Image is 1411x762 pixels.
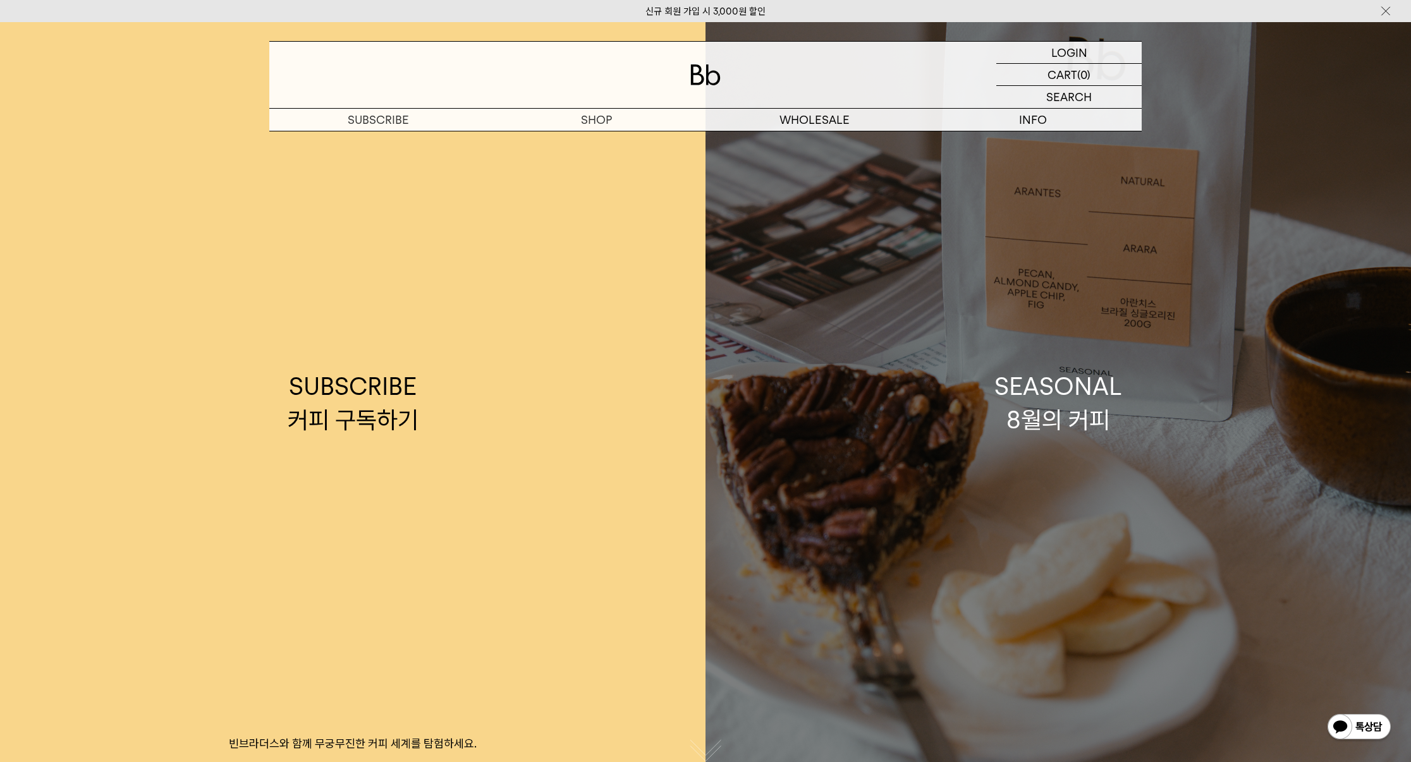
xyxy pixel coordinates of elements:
a: 신규 회원 가입 시 3,000원 할인 [645,6,766,17]
a: CART (0) [996,64,1142,86]
p: INFO [924,109,1142,131]
a: LOGIN [996,42,1142,64]
img: 로고 [690,64,721,85]
a: SUBSCRIBE [269,109,487,131]
p: LOGIN [1051,42,1087,63]
img: 카카오톡 채널 1:1 채팅 버튼 [1326,713,1392,743]
p: WHOLESALE [705,109,924,131]
div: SUBSCRIBE 커피 구독하기 [288,370,418,437]
p: (0) [1077,64,1090,85]
a: SHOP [487,109,705,131]
p: CART [1048,64,1077,85]
p: SEARCH [1046,86,1092,108]
div: SEASONAL 8월의 커피 [994,370,1122,437]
